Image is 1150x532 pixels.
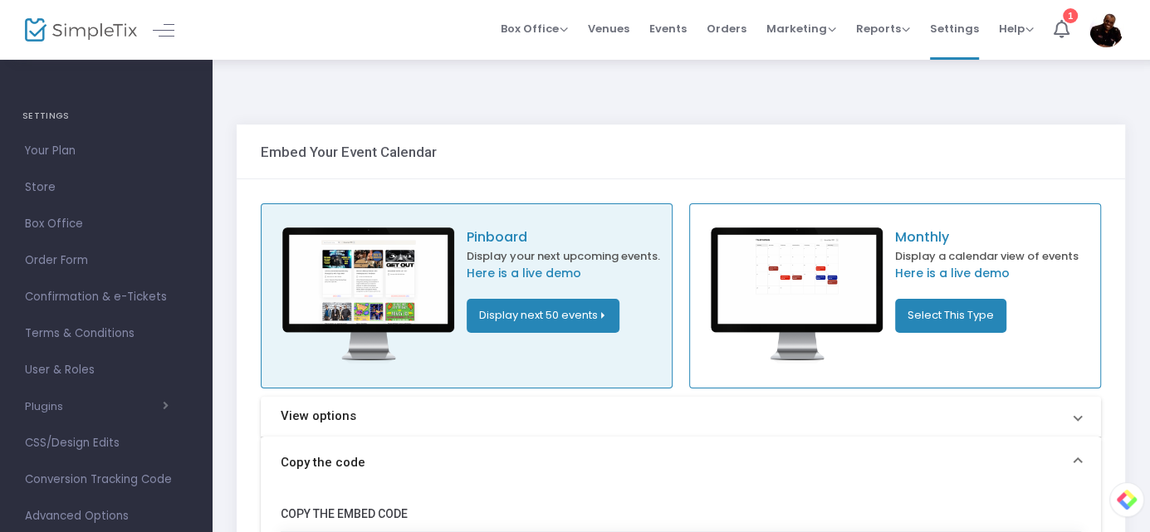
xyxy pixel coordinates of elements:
span: Orders [707,7,746,50]
span: Events [649,7,687,50]
mat-expansion-panel-header: View options [261,397,1102,437]
span: CSS/Design Edits [25,432,187,454]
a: Here is a live demo [467,265,663,282]
a: Here is a live demo [895,265,1092,282]
span: Box Office [25,213,187,235]
button: Plugins [25,400,169,413]
span: Box Office [501,21,568,37]
img: tab_domain_overview_orange.svg [45,96,58,110]
div: Domain: [DOMAIN_NAME] [43,43,183,56]
span: Your Plan [25,140,187,162]
img: logo_orange.svg [27,27,40,40]
mat-panel-title: Copy the code [281,453,1062,472]
p: Display a calendar view of events [895,248,1092,265]
span: User & Roles [25,359,187,381]
div: Domain Overview [63,98,149,109]
h4: SETTINGS [22,100,189,133]
button: Select This Type [895,299,1006,333]
img: tab_keywords_by_traffic_grey.svg [165,96,179,110]
span: Store [25,177,187,198]
span: Help [999,21,1034,37]
span: Conversion Tracking Code [25,469,187,491]
mat-expansion-panel-header: Copy the code [261,437,1102,490]
div: 1 [1063,8,1078,23]
label: COPY THE EMBED CODE [281,498,408,532]
span: Settings [930,7,979,50]
div: v 4.0.25 [46,27,81,40]
span: Order Form [25,250,187,271]
span: Terms & Conditions [25,323,187,344]
span: Marketing [766,21,836,37]
p: Monthly [895,227,1092,247]
img: calendar-sample.png [698,227,895,364]
button: Display next 50 events [467,299,619,333]
span: Confirmation & e-Tickets [25,286,187,308]
img: pinboard-sample.png [270,227,467,364]
span: Reports [856,21,910,37]
span: Advanced Options [25,505,187,527]
div: Keywords by Traffic [184,98,280,109]
mat-panel-title: View options [281,407,1062,426]
span: Venues [588,7,629,50]
p: Display your next upcoming events. [467,248,663,265]
img: website_grey.svg [27,43,40,56]
p: Pinboard [467,227,663,247]
h3: Embed Your Event Calendar [261,144,437,160]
